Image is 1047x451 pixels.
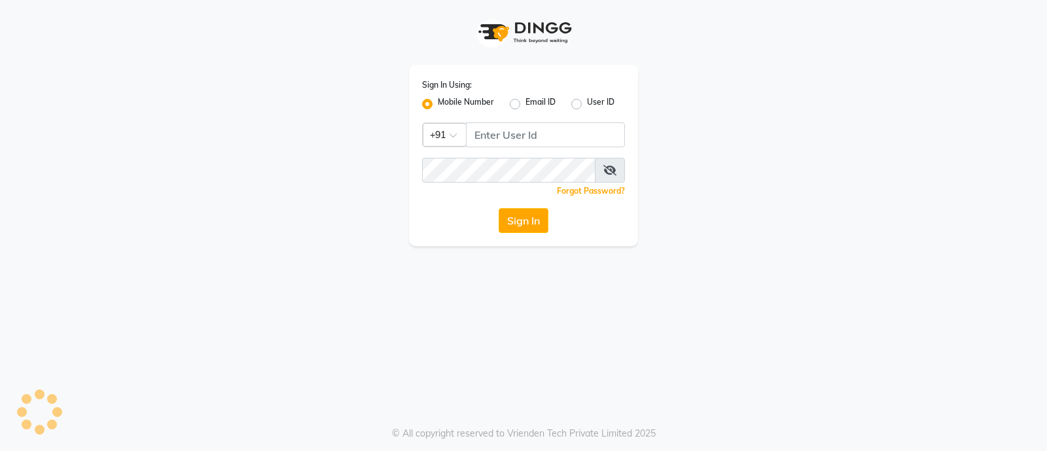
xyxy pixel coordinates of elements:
label: Email ID [525,96,556,112]
a: Forgot Password? [557,186,625,196]
label: User ID [587,96,614,112]
input: Username [422,158,595,183]
label: Sign In Using: [422,79,472,91]
button: Sign In [499,208,548,233]
label: Mobile Number [438,96,494,112]
input: Username [466,122,625,147]
img: logo1.svg [471,13,576,52]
